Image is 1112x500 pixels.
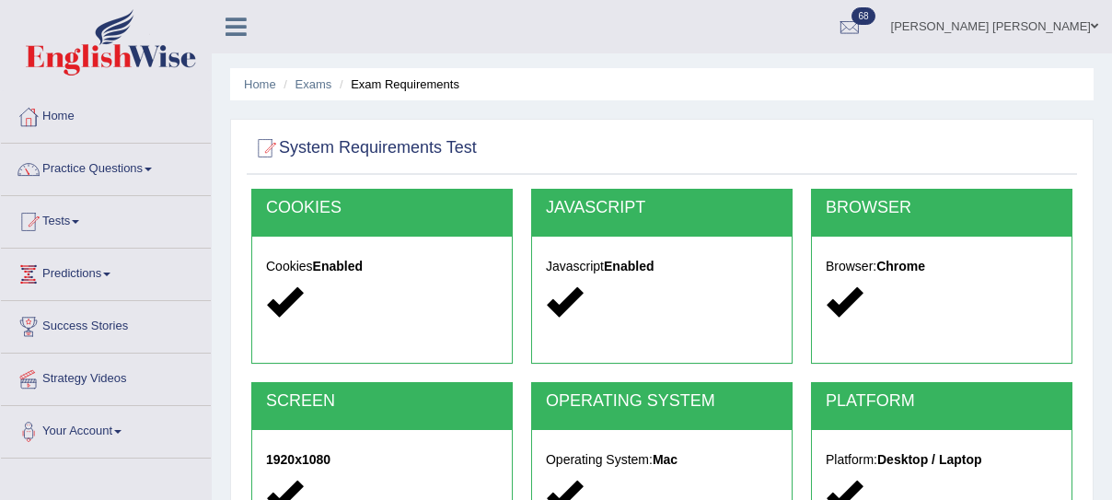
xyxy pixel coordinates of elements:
[335,76,459,93] li: Exam Requirements
[546,199,778,217] h2: JAVASCRIPT
[851,7,875,25] span: 68
[244,77,276,91] a: Home
[1,196,211,242] a: Tests
[266,199,498,217] h2: COOKIES
[313,259,363,273] strong: Enabled
[877,452,982,467] strong: Desktop / Laptop
[295,77,332,91] a: Exams
[1,354,211,400] a: Strategy Videos
[266,392,498,411] h2: SCREEN
[1,249,211,295] a: Predictions
[251,134,477,162] h2: System Requirements Test
[546,453,778,467] h5: Operating System:
[826,260,1058,273] h5: Browser:
[546,392,778,411] h2: OPERATING SYSTEM
[1,301,211,347] a: Success Stories
[1,91,211,137] a: Home
[266,260,498,273] h5: Cookies
[1,144,211,190] a: Practice Questions
[653,452,678,467] strong: Mac
[1,406,211,452] a: Your Account
[826,199,1058,217] h2: BROWSER
[826,392,1058,411] h2: PLATFORM
[546,260,778,273] h5: Javascript
[604,259,654,273] strong: Enabled
[266,452,330,467] strong: 1920x1080
[826,453,1058,467] h5: Platform:
[876,259,925,273] strong: Chrome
